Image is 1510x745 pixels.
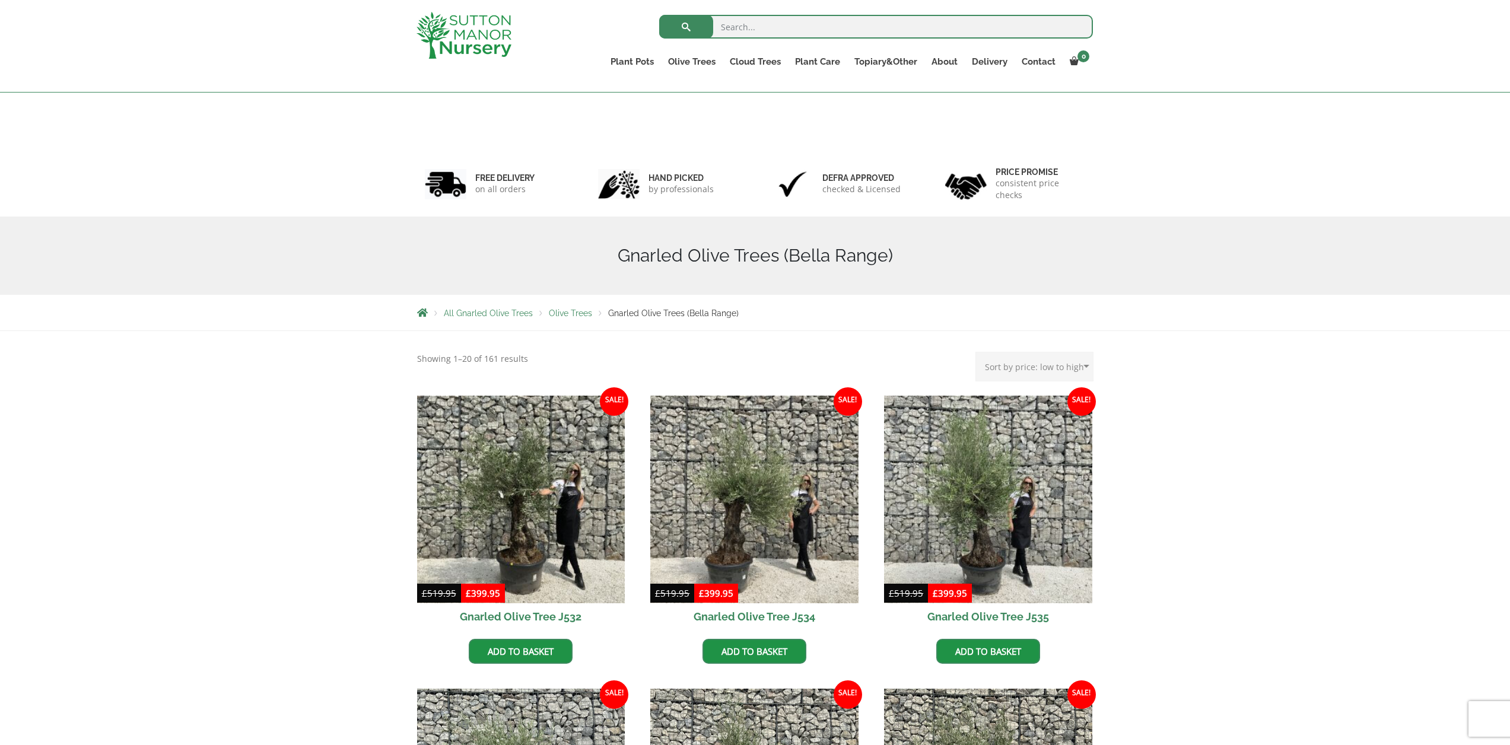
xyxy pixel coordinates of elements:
span: 0 [1077,50,1089,62]
h2: Gnarled Olive Tree J535 [884,603,1092,630]
a: Olive Trees [549,308,592,318]
a: Delivery [965,53,1015,70]
a: About [924,53,965,70]
bdi: 399.95 [933,587,967,599]
span: £ [422,587,427,599]
span: Sale! [1067,387,1096,416]
span: Sale! [834,387,862,416]
a: 0 [1063,53,1093,70]
img: 4.jpg [945,166,987,202]
h1: Gnarled Olive Trees (Bella Range) [417,245,1093,266]
a: Topiary&Other [847,53,924,70]
span: £ [933,587,938,599]
a: Add to basket: “Gnarled Olive Tree J532” [469,639,573,664]
bdi: 519.95 [655,587,689,599]
bdi: 399.95 [699,587,733,599]
span: Sale! [600,680,628,709]
h6: Defra approved [822,173,901,183]
span: £ [655,587,660,599]
h6: Price promise [996,167,1086,177]
bdi: 399.95 [466,587,500,599]
a: Plant Pots [603,53,661,70]
h2: Gnarled Olive Tree J532 [417,603,625,630]
a: Contact [1015,53,1063,70]
nav: Breadcrumbs [417,308,1093,317]
span: £ [889,587,894,599]
a: Plant Care [788,53,847,70]
a: Sale! Gnarled Olive Tree J535 [884,396,1092,631]
img: 1.jpg [425,169,466,199]
input: Search... [659,15,1093,39]
p: checked & Licensed [822,183,901,195]
select: Shop order [975,352,1093,381]
p: consistent price checks [996,177,1086,201]
img: 3.jpg [772,169,813,199]
a: Add to basket: “Gnarled Olive Tree J535” [936,639,1040,664]
a: Add to basket: “Gnarled Olive Tree J534” [702,639,806,664]
img: Gnarled Olive Tree J535 [884,396,1092,604]
h2: Gnarled Olive Tree J534 [650,603,859,630]
span: Sale! [600,387,628,416]
a: Olive Trees [661,53,723,70]
bdi: 519.95 [889,587,923,599]
h6: FREE DELIVERY [475,173,535,183]
p: Showing 1–20 of 161 results [417,352,528,366]
img: 2.jpg [598,169,640,199]
span: £ [466,587,471,599]
h6: hand picked [648,173,714,183]
span: Sale! [1067,680,1096,709]
img: Gnarled Olive Tree J532 [417,396,625,604]
span: Gnarled Olive Trees (Bella Range) [608,308,739,318]
span: £ [699,587,704,599]
img: Gnarled Olive Tree J534 [650,396,859,604]
a: Sale! Gnarled Olive Tree J534 [650,396,859,631]
a: Sale! Gnarled Olive Tree J532 [417,396,625,631]
img: logo [417,12,511,59]
bdi: 519.95 [422,587,456,599]
p: by professionals [648,183,714,195]
a: All Gnarled Olive Trees [444,308,533,318]
span: Sale! [834,680,862,709]
p: on all orders [475,183,535,195]
a: Cloud Trees [723,53,788,70]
